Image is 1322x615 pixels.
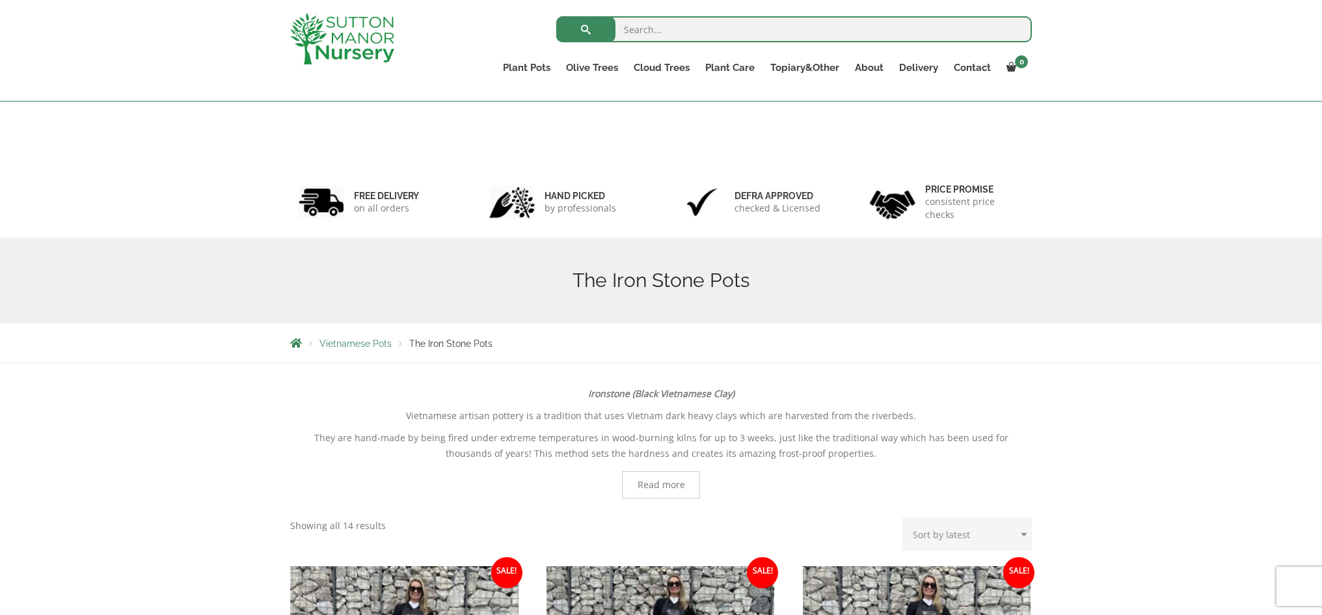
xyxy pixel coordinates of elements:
a: Contact [946,59,999,77]
img: 4.jpg [870,182,915,222]
h6: Price promise [925,184,1024,195]
a: 0 [999,59,1032,77]
h1: The Iron Stone Pots [290,269,1032,292]
span: Sale! [747,557,778,588]
h6: hand picked [545,190,616,202]
span: Sale! [1003,557,1034,588]
p: on all orders [354,202,419,215]
p: Showing all 14 results [290,518,386,534]
img: 3.jpg [679,185,725,219]
img: 1.jpg [299,185,344,219]
img: 2.jpg [489,185,535,219]
span: The Iron Stone Pots [409,338,492,349]
p: consistent price checks [925,195,1024,221]
a: Topiary&Other [762,59,847,77]
a: Olive Trees [558,59,626,77]
span: 0 [1015,55,1028,68]
p: Vietnamese artisan pottery is a tradition that uses Vietnam dark heavy clays which are harvested ... [290,408,1032,424]
img: logo [290,13,394,64]
p: They are hand-made by being fired under extreme temperatures in wood-burning kilns for up to 3 we... [290,430,1032,461]
a: Plant Care [697,59,762,77]
h6: Defra approved [735,190,820,202]
select: Shop order [902,518,1032,551]
a: About [847,59,891,77]
a: Plant Pots [495,59,558,77]
h6: FREE DELIVERY [354,190,419,202]
span: Read more [638,480,685,489]
strong: Ironstone (Black Vietnamese Clay) [588,387,735,400]
nav: Breadcrumbs [290,338,1032,348]
span: Sale! [491,557,522,588]
a: Delivery [891,59,946,77]
p: by professionals [545,202,616,215]
input: Search... [556,16,1032,42]
p: checked & Licensed [735,202,820,215]
a: Cloud Trees [626,59,697,77]
a: Vietnamese Pots [319,338,392,349]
